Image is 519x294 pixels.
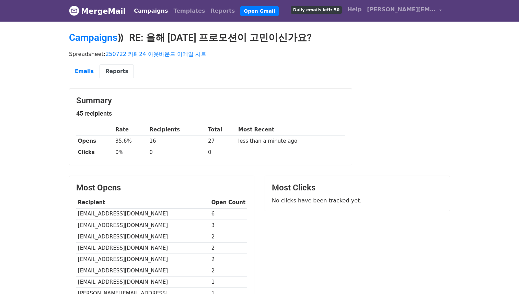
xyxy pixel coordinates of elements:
[114,147,148,158] td: 0%
[210,254,247,265] td: 2
[237,124,345,136] th: Most Recent
[206,136,237,147] td: 27
[69,5,79,16] img: MergeMail logo
[367,5,436,14] span: [PERSON_NAME][EMAIL_ADDRESS][DOMAIN_NAME]
[76,242,210,254] td: [EMAIL_ADDRESS][DOMAIN_NAME]
[114,136,148,147] td: 35.6%
[76,277,210,288] td: [EMAIL_ADDRESS][DOMAIN_NAME]
[148,147,207,158] td: 0
[76,254,210,265] td: [EMAIL_ADDRESS][DOMAIN_NAME]
[345,3,364,16] a: Help
[76,265,210,277] td: [EMAIL_ADDRESS][DOMAIN_NAME]
[76,197,210,208] th: Recipient
[69,50,450,58] p: Spreadsheet:
[76,208,210,220] td: [EMAIL_ADDRESS][DOMAIN_NAME]
[100,64,134,79] a: Reports
[364,3,445,19] a: [PERSON_NAME][EMAIL_ADDRESS][DOMAIN_NAME]
[76,220,210,231] td: [EMAIL_ADDRESS][DOMAIN_NAME]
[210,242,247,254] td: 2
[114,124,148,136] th: Rate
[240,6,278,16] a: Open Gmail
[272,183,443,193] h3: Most Clicks
[291,6,342,14] span: Daily emails left: 50
[105,51,206,57] a: 250722 카페24 아웃바운드 이메일 시트
[76,231,210,242] td: [EMAIL_ADDRESS][DOMAIN_NAME]
[206,124,237,136] th: Total
[76,147,114,158] th: Clicks
[69,32,450,44] h2: ⟫ RE: 올해 [DATE] 프로모션이 고민이신가요?
[76,96,345,106] h3: Summary
[206,147,237,158] td: 0
[210,231,247,242] td: 2
[210,220,247,231] td: 3
[69,64,100,79] a: Emails
[171,4,208,18] a: Templates
[237,136,345,147] td: less than a minute ago
[69,4,126,18] a: MergeMail
[148,136,207,147] td: 16
[210,197,247,208] th: Open Count
[208,4,238,18] a: Reports
[210,265,247,277] td: 2
[131,4,171,18] a: Campaigns
[210,277,247,288] td: 1
[288,3,345,16] a: Daily emails left: 50
[272,197,443,204] p: No clicks have been tracked yet.
[148,124,207,136] th: Recipients
[69,32,117,43] a: Campaigns
[76,136,114,147] th: Opens
[76,110,345,117] h5: 45 recipients
[210,208,247,220] td: 6
[76,183,247,193] h3: Most Opens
